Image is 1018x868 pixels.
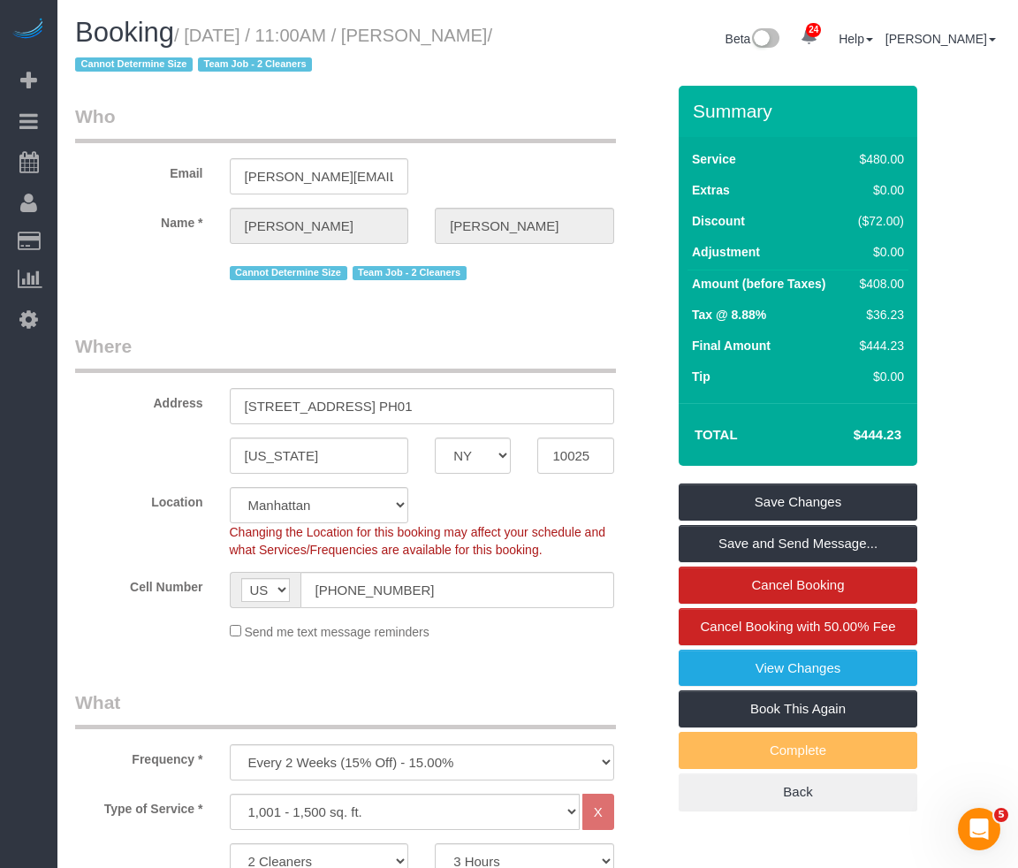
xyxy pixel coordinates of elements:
[75,333,616,373] legend: Where
[230,266,347,280] span: Cannot Determine Size
[679,608,917,645] a: Cancel Booking with 50.00% Fee
[679,773,917,811] a: Back
[692,368,710,385] label: Tip
[75,17,174,48] span: Booking
[852,181,905,199] div: $0.00
[679,650,917,687] a: View Changes
[75,689,616,729] legend: What
[958,808,1000,850] iframe: Intercom live chat
[230,438,409,474] input: City
[230,158,409,194] input: Email
[679,690,917,727] a: Book This Again
[679,567,917,604] a: Cancel Booking
[62,487,217,511] label: Location
[695,427,738,442] strong: Total
[62,744,217,768] label: Frequency *
[852,337,905,354] div: $444.23
[679,525,917,562] a: Save and Send Message...
[852,368,905,385] div: $0.00
[692,150,736,168] label: Service
[230,525,605,557] span: Changing the Location for this booking may affect your schedule and what Services/Frequencies are...
[750,28,779,51] img: New interface
[693,101,908,121] h3: Summary
[244,625,429,639] span: Send me text message reminders
[692,181,730,199] label: Extras
[852,306,905,324] div: $36.23
[11,18,46,42] img: Automaid Logo
[852,212,905,230] div: ($72.00)
[692,306,766,324] label: Tax @ 8.88%
[839,32,873,46] a: Help
[75,103,616,143] legend: Who
[62,794,217,818] label: Type of Service *
[792,18,826,57] a: 24
[435,208,614,244] input: Last Name
[692,243,760,261] label: Adjustment
[62,388,217,412] label: Address
[75,57,193,72] span: Cannot Determine Size
[852,275,905,293] div: $408.00
[806,23,821,37] span: 24
[852,243,905,261] div: $0.00
[801,428,901,443] h4: $444.23
[230,208,409,244] input: First Name
[198,57,312,72] span: Team Job - 2 Cleaners
[692,212,745,230] label: Discount
[726,32,780,46] a: Beta
[852,150,905,168] div: $480.00
[75,26,492,75] small: / [DATE] / 11:00AM / [PERSON_NAME]
[701,619,896,634] span: Cancel Booking with 50.00% Fee
[692,337,771,354] label: Final Amount
[62,158,217,182] label: Email
[300,572,614,608] input: Cell Number
[353,266,467,280] span: Team Job - 2 Cleaners
[994,808,1008,822] span: 5
[679,483,917,521] a: Save Changes
[692,275,825,293] label: Amount (before Taxes)
[885,32,996,46] a: [PERSON_NAME]
[62,208,217,232] label: Name *
[62,572,217,596] label: Cell Number
[537,438,613,474] input: Zip Code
